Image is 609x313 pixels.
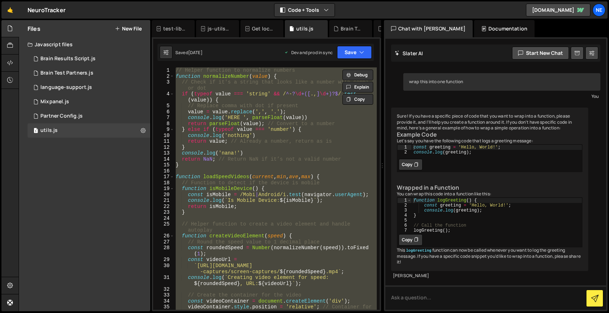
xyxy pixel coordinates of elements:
div: Dev and prod in sync [284,49,333,56]
div: 10193/22950.js [28,52,150,66]
div: 8 [153,121,174,127]
div: 27 [153,239,174,245]
div: 22 [153,204,174,210]
div: wrap this into one function [403,73,600,91]
div: 28 [153,245,174,257]
div: Sure! If you have a specific piece of code that you want to wrap into a function, please provide ... [391,108,588,271]
div: Get localStorage.js [252,25,275,32]
div: Chat with [PERSON_NAME] [384,20,473,37]
div: 10 [153,133,174,139]
a: [DOMAIN_NAME] [526,4,590,16]
div: 26 [153,233,174,239]
div: 10193/36817.js [28,95,150,109]
div: 2 [153,73,174,80]
code: logGreeting [405,248,432,253]
div: NeuroTracker [28,6,65,14]
a: Ne [593,4,605,16]
h3: Wrapped in a Function [397,184,583,191]
div: 12 [153,144,174,151]
div: 2 [398,203,411,208]
h2: Files [28,25,40,33]
div: utils.js [40,127,58,134]
div: 19 [153,186,174,192]
div: 23 [153,209,174,215]
div: Brain Results Script.js [40,56,96,62]
div: 3 [153,79,174,91]
div: 29 [153,257,174,263]
div: 6 [153,109,174,115]
div: 1 [398,145,411,150]
div: 24 [153,215,174,222]
button: Copy [399,234,423,246]
div: Partner Config.js [40,113,83,119]
div: 3 [398,208,411,213]
div: 7 [398,228,411,233]
div: 10193/29054.js [28,66,150,80]
button: Save [337,46,372,59]
div: 30 [153,263,174,275]
div: test-library.js [163,25,186,32]
div: Brain Test Partners.js [40,70,93,76]
div: 15 [153,162,174,168]
div: 7 [153,115,174,121]
div: 9 [153,127,174,133]
div: 10193/44615.js [28,109,150,123]
button: Start new chat [512,47,569,60]
div: 18 [153,180,174,186]
button: New File [115,26,142,32]
div: 10193/22976.js [28,123,150,138]
div: 13 [153,150,174,156]
div: 31 [153,275,174,286]
div: 14 [153,156,174,162]
div: utils.js [296,25,313,32]
div: 4 [398,213,411,218]
div: [DATE] [188,49,203,56]
h2: Slater AI [395,50,423,57]
button: Code + Tools [274,4,335,16]
div: 6 [398,223,411,228]
button: Explain [342,82,373,93]
button: Copy [342,94,373,105]
div: language-support.js [40,84,92,91]
div: Saved [175,49,203,56]
div: Mixpanel.js [40,99,69,105]
div: 1 [153,67,174,73]
div: You [405,93,599,100]
div: 5 [398,218,411,223]
div: Javascript files [19,37,150,52]
div: 25 [153,221,174,233]
div: 1 [398,198,411,203]
div: 5 [153,103,174,109]
div: [PERSON_NAME] [393,273,586,279]
div: Documentation [474,20,535,37]
div: 32 [153,286,174,293]
div: 21 [153,198,174,204]
a: 🤙 [1,1,19,19]
div: 4 [153,91,174,103]
div: 34 [153,298,174,304]
h3: Example Code [397,131,583,138]
button: Copy [399,159,423,170]
div: js-utils.js [208,25,230,32]
div: 16 [153,168,174,174]
span: 1 [34,128,38,134]
button: Debug [342,70,373,80]
div: 2 [398,150,411,155]
div: 17 [153,174,174,180]
div: 20 [153,192,174,198]
div: Brain Test Partners.js [341,25,364,32]
div: 33 [153,292,174,298]
div: 11 [153,138,174,144]
div: 10193/29405.js [28,80,150,95]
